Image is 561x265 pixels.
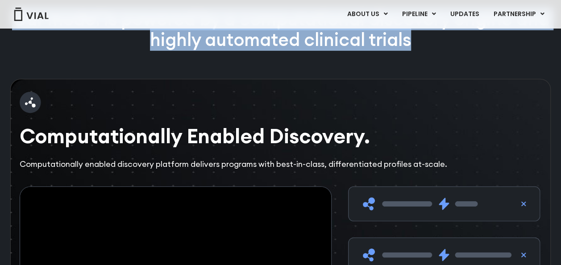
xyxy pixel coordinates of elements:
h2: Computationally Enabled Discovery. [20,122,541,149]
a: ABOUT USMenu Toggle [340,7,395,22]
img: Vial Logo [13,8,49,21]
p: Our model is powered by a computational discovery engine and highly automated clinical trials [10,9,551,50]
img: molecule-icon [20,92,41,113]
a: PIPELINEMenu Toggle [395,7,443,22]
a: UPDATES [443,7,486,22]
a: PARTNERSHIPMenu Toggle [486,7,552,22]
p: Computationally enabled discovery platform delivers programs with best-in-class, differentiated p... [20,158,541,170]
